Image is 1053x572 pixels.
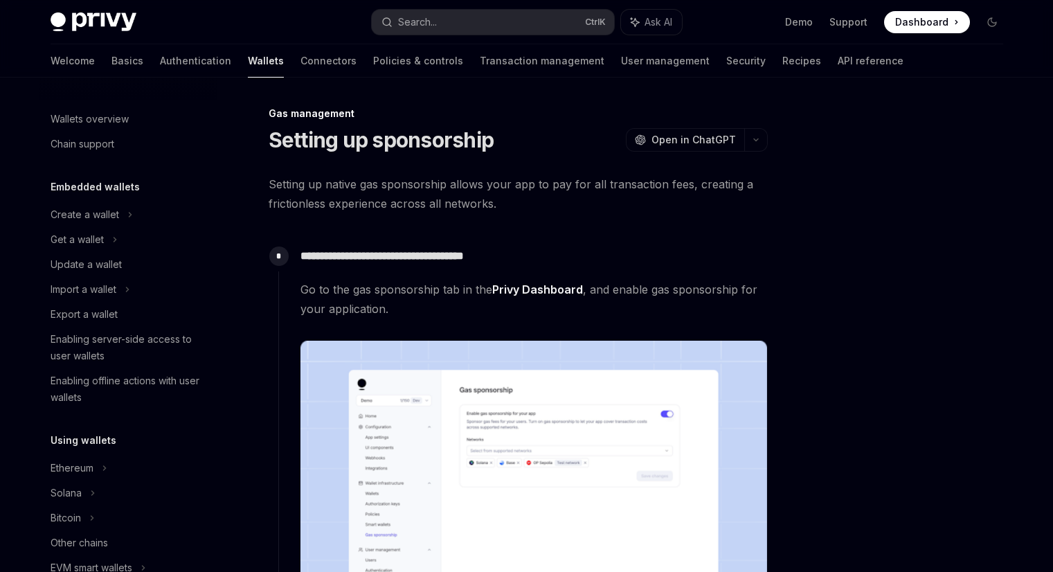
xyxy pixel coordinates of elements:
[651,133,736,147] span: Open in ChatGPT
[398,14,437,30] div: Search...
[51,510,81,526] div: Bitcoin
[51,460,93,476] div: Ethereum
[51,432,116,449] h5: Using wallets
[39,252,217,277] a: Update a wallet
[51,373,208,406] div: Enabling offline actions with user wallets
[39,530,217,555] a: Other chains
[373,44,463,78] a: Policies & controls
[621,44,710,78] a: User management
[269,107,768,120] div: Gas management
[981,11,1003,33] button: Toggle dark mode
[39,368,217,410] a: Enabling offline actions with user wallets
[39,302,217,327] a: Export a wallet
[480,44,604,78] a: Transaction management
[51,485,82,501] div: Solana
[39,107,217,132] a: Wallets overview
[51,206,119,223] div: Create a wallet
[248,44,284,78] a: Wallets
[160,44,231,78] a: Authentication
[492,283,583,297] a: Privy Dashboard
[51,231,104,248] div: Get a wallet
[785,15,813,29] a: Demo
[51,44,95,78] a: Welcome
[39,132,217,157] a: Chain support
[372,10,614,35] button: Search...CtrlK
[269,127,494,152] h1: Setting up sponsorship
[645,15,672,29] span: Ask AI
[838,44,903,78] a: API reference
[300,280,767,319] span: Go to the gas sponsorship tab in the , and enable gas sponsorship for your application.
[51,179,140,195] h5: Embedded wallets
[51,256,122,273] div: Update a wallet
[51,331,208,364] div: Enabling server-side access to user wallets
[621,10,682,35] button: Ask AI
[111,44,143,78] a: Basics
[51,111,129,127] div: Wallets overview
[626,128,744,152] button: Open in ChatGPT
[51,535,108,551] div: Other chains
[895,15,948,29] span: Dashboard
[829,15,867,29] a: Support
[51,136,114,152] div: Chain support
[782,44,821,78] a: Recipes
[585,17,606,28] span: Ctrl K
[51,12,136,32] img: dark logo
[269,175,768,213] span: Setting up native gas sponsorship allows your app to pay for all transaction fees, creating a fri...
[726,44,766,78] a: Security
[51,281,116,298] div: Import a wallet
[300,44,357,78] a: Connectors
[884,11,970,33] a: Dashboard
[39,327,217,368] a: Enabling server-side access to user wallets
[51,306,118,323] div: Export a wallet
